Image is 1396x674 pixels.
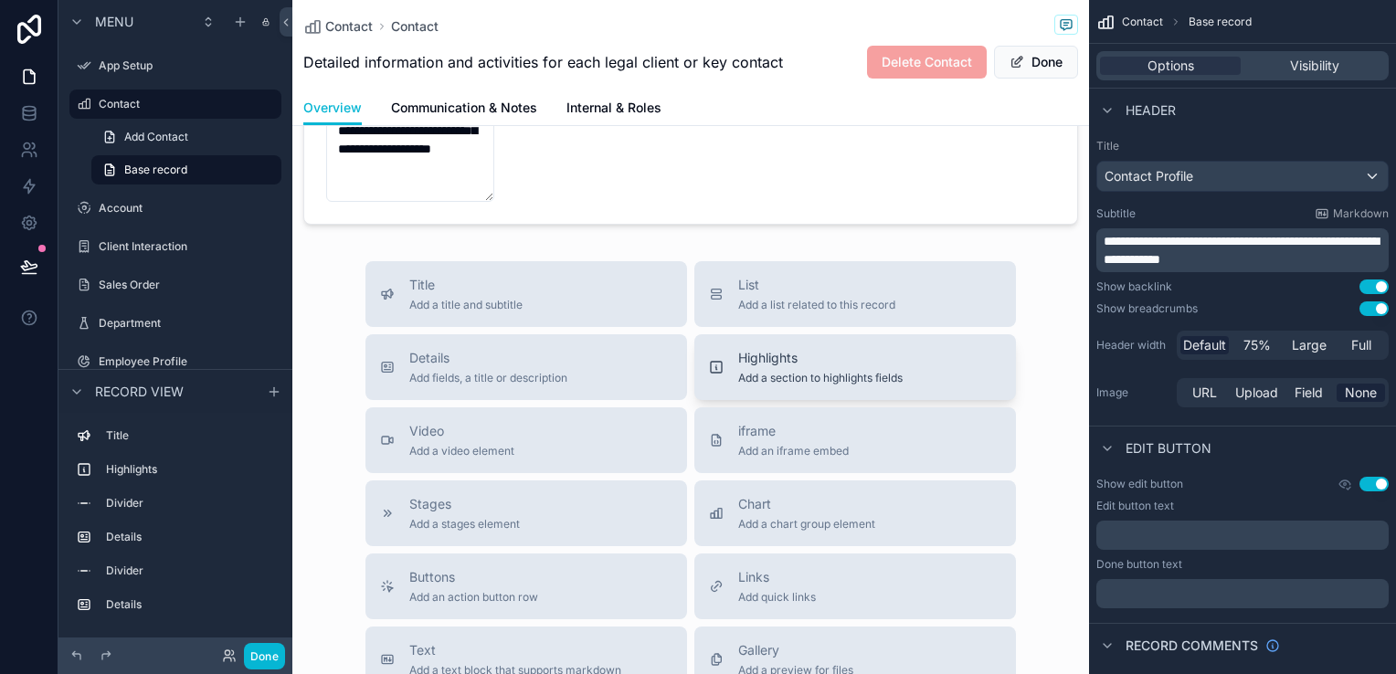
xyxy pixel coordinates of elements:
[694,334,1016,400] button: HighlightsAdd a section to highlights fields
[738,641,853,659] span: Gallery
[124,163,187,177] span: Base record
[1096,477,1183,491] label: Show edit button
[409,590,538,605] span: Add an action button row
[566,91,661,128] a: Internal & Roles
[69,51,281,80] a: App Setup
[738,298,895,312] span: Add a list related to this record
[95,383,184,401] span: Record view
[365,553,687,619] button: ButtonsAdd an action button row
[409,568,538,586] span: Buttons
[738,276,895,294] span: List
[1096,279,1172,294] div: Show backlink
[1096,499,1174,513] label: Edit button text
[391,99,537,117] span: Communication & Notes
[1183,336,1226,354] span: Default
[303,17,373,36] a: Contact
[738,371,903,385] span: Add a section to highlights fields
[1292,336,1327,354] span: Large
[99,316,278,331] label: Department
[1243,336,1271,354] span: 75%
[1351,336,1371,354] span: Full
[303,51,783,73] span: Detailed information and activities for each legal client or key contact
[1126,101,1176,120] span: Header
[409,517,520,532] span: Add a stages element
[1315,206,1389,221] a: Markdown
[69,232,281,261] a: Client Interaction
[738,444,849,458] span: Add an iframe embed
[303,91,362,126] a: Overview
[1333,206,1389,221] span: Markdown
[124,130,188,144] span: Add Contact
[365,261,687,327] button: TitleAdd a title and subtitle
[738,590,816,605] span: Add quick links
[694,407,1016,473] button: iframeAdd an iframe embed
[69,270,281,300] a: Sales Order
[1290,57,1339,75] span: Visibility
[1096,579,1389,608] div: scrollable content
[99,278,278,292] label: Sales Order
[69,309,281,338] a: Department
[99,201,278,216] label: Account
[325,17,373,36] span: Contact
[91,122,281,152] a: Add Contact
[365,334,687,400] button: DetailsAdd fields, a title or description
[106,530,274,544] label: Details
[303,99,362,117] span: Overview
[95,13,133,31] span: Menu
[409,298,523,312] span: Add a title and subtitle
[106,597,274,612] label: Details
[391,17,439,36] a: Contact
[1096,301,1198,316] div: Show breadcrumbs
[365,480,687,546] button: StagesAdd a stages element
[694,261,1016,327] button: ListAdd a list related to this record
[69,194,281,223] a: Account
[1096,338,1169,353] label: Header width
[106,563,274,578] label: Divider
[409,641,621,659] span: Text
[69,90,281,119] a: Contact
[365,407,687,473] button: VideoAdd a video element
[738,495,875,513] span: Chart
[69,347,281,376] a: Employee Profile
[99,97,270,111] label: Contact
[1147,57,1194,75] span: Options
[694,553,1016,619] button: LinksAdd quick links
[409,495,520,513] span: Stages
[738,349,903,367] span: Highlights
[1096,206,1136,221] label: Subtitle
[1122,15,1163,29] span: Contact
[1126,439,1211,458] span: Edit button
[409,276,523,294] span: Title
[1096,521,1389,550] div: scrollable content
[1295,384,1323,402] span: Field
[244,643,285,669] button: Done
[106,462,274,477] label: Highlights
[738,422,849,440] span: iframe
[1096,161,1389,192] button: Contact Profile
[1235,384,1278,402] span: Upload
[409,444,514,458] span: Add a video element
[91,155,281,184] a: Base record
[99,354,278,369] label: Employee Profile
[1192,384,1217,402] span: URL
[738,568,816,586] span: Links
[1345,384,1377,402] span: None
[99,239,278,254] label: Client Interaction
[106,496,274,511] label: Divider
[409,422,514,440] span: Video
[58,413,292,637] div: scrollable content
[1096,228,1389,272] div: scrollable content
[994,46,1078,79] button: Done
[409,349,567,367] span: Details
[391,91,537,128] a: Communication & Notes
[1105,167,1193,185] span: Contact Profile
[566,99,661,117] span: Internal & Roles
[738,517,875,532] span: Add a chart group element
[1096,139,1389,153] label: Title
[1189,15,1252,29] span: Base record
[99,58,278,73] label: App Setup
[1096,385,1169,400] label: Image
[694,480,1016,546] button: ChartAdd a chart group element
[1096,557,1182,572] label: Done button text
